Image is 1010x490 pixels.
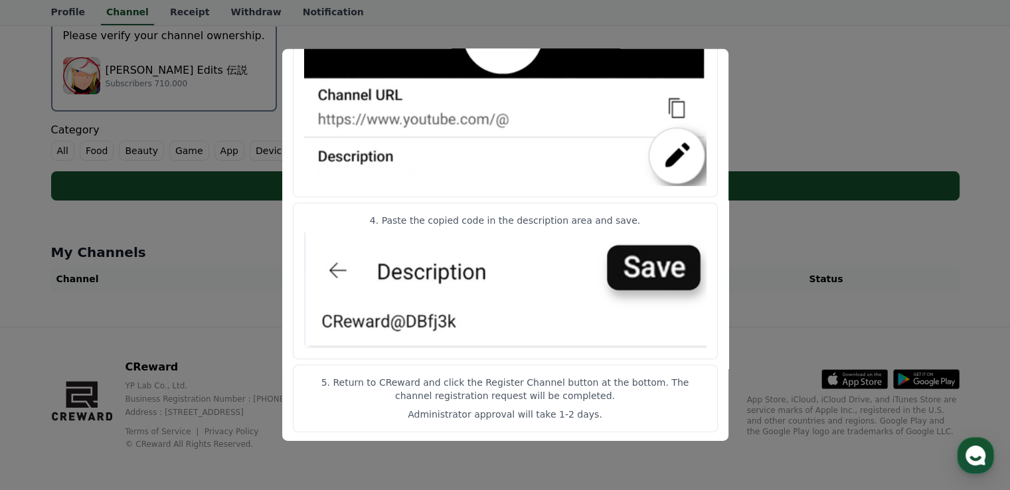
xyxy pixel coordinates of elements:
img: channel-registration-guide [304,232,707,348]
p: 4. Paste the copied code in the description area and save. [304,214,707,227]
span: Messages [110,400,149,411]
a: Messages [88,380,171,413]
a: Settings [171,380,255,413]
span: Settings [197,400,229,410]
div: modal [282,49,728,441]
p: 5. Return to CReward and click the Register Channel button at the bottom. The channel registratio... [304,376,707,402]
p: Administrator approval will take 1-2 days. [304,408,707,421]
span: Home [34,400,57,410]
a: Home [4,380,88,413]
